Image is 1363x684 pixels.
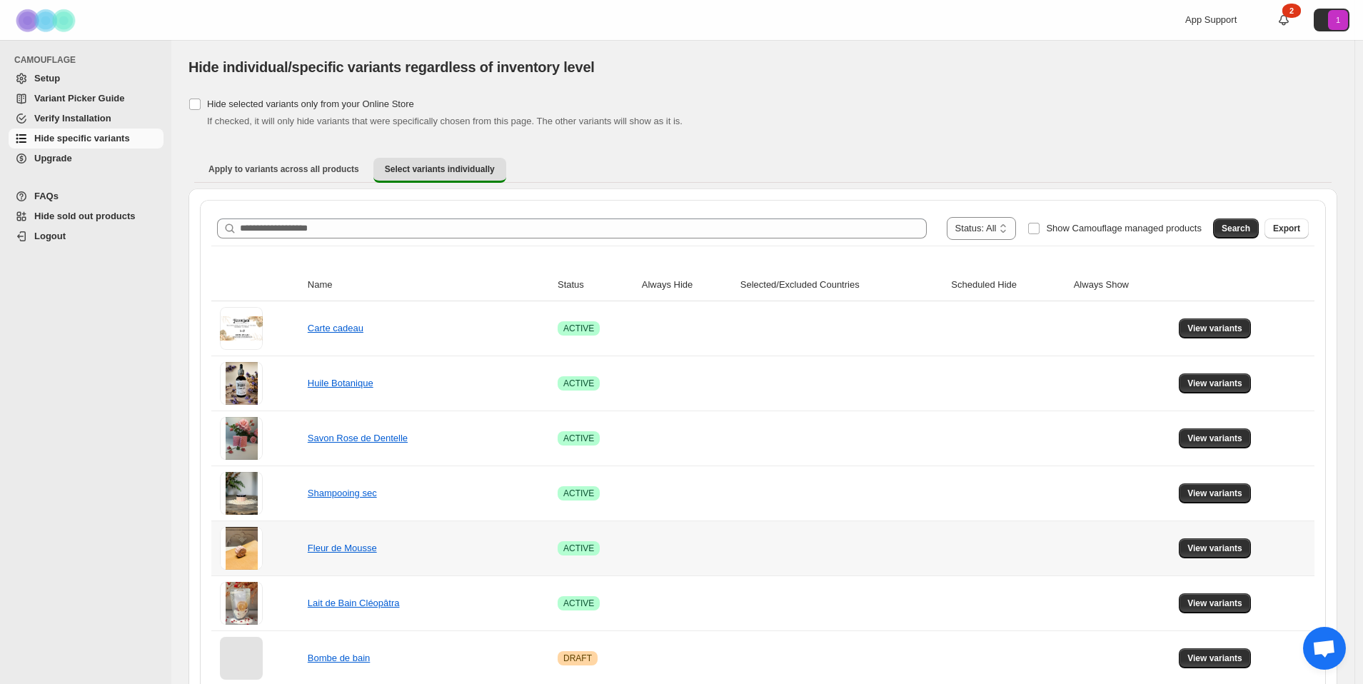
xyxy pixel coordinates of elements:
button: Apply to variants across all products [197,158,371,181]
button: View variants [1179,593,1251,613]
a: Open chat [1303,627,1346,670]
span: ACTIVE [563,543,594,554]
a: Variant Picker Guide [9,89,164,109]
th: Name [303,269,553,301]
a: Setup [9,69,164,89]
span: Apply to variants across all products [208,164,359,175]
div: 2 [1282,4,1301,18]
a: Verify Installation [9,109,164,129]
button: View variants [1179,483,1251,503]
span: Show Camouflage managed products [1046,223,1202,233]
a: FAQs [9,186,164,206]
span: Select variants individually [385,164,495,175]
span: ACTIVE [563,433,594,444]
span: ACTIVE [563,323,594,334]
a: Upgrade [9,149,164,169]
button: Select variants individually [373,158,506,183]
span: View variants [1187,323,1242,334]
text: 1 [1336,16,1340,24]
span: ACTIVE [563,488,594,499]
a: Huile Botanique [308,378,373,388]
th: Selected/Excluded Countries [736,269,947,301]
button: Search [1213,218,1259,238]
span: View variants [1187,378,1242,389]
img: Camouflage [11,1,83,40]
a: Hide specific variants [9,129,164,149]
span: CAMOUFLAGE [14,54,164,66]
span: Variant Picker Guide [34,93,124,104]
span: Logout [34,231,66,241]
button: View variants [1179,373,1251,393]
a: Lait de Bain Cléopâtra [308,598,400,608]
th: Always Show [1070,269,1175,301]
span: Upgrade [34,153,72,164]
span: DRAFT [563,653,592,664]
a: 2 [1277,13,1291,27]
span: Search [1222,223,1250,234]
span: Export [1273,223,1300,234]
button: View variants [1179,648,1251,668]
span: View variants [1187,598,1242,609]
button: Avatar with initials 1 [1314,9,1349,31]
span: Avatar with initials 1 [1328,10,1348,30]
span: View variants [1187,433,1242,444]
span: View variants [1187,488,1242,499]
a: Savon Rose de Dentelle [308,433,408,443]
button: View variants [1179,538,1251,558]
a: Bombe de bain [308,653,370,663]
th: Always Hide [638,269,736,301]
span: App Support [1185,14,1237,25]
th: Status [553,269,638,301]
button: View variants [1179,428,1251,448]
span: View variants [1187,653,1242,664]
span: ACTIVE [563,598,594,609]
a: Logout [9,226,164,246]
span: Hide individual/specific variants regardless of inventory level [188,59,595,75]
span: Setup [34,73,60,84]
span: Hide specific variants [34,133,130,144]
span: Hide sold out products [34,211,136,221]
span: View variants [1187,543,1242,554]
button: Export [1264,218,1309,238]
button: View variants [1179,318,1251,338]
a: Shampooing sec [308,488,377,498]
a: Hide sold out products [9,206,164,226]
span: If checked, it will only hide variants that were specifically chosen from this page. The other va... [207,116,683,126]
span: FAQs [34,191,59,201]
a: Carte cadeau [308,323,363,333]
th: Scheduled Hide [947,269,1069,301]
span: ACTIVE [563,378,594,389]
span: Verify Installation [34,113,111,124]
a: Fleur de Mousse [308,543,377,553]
span: Hide selected variants only from your Online Store [207,99,414,109]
